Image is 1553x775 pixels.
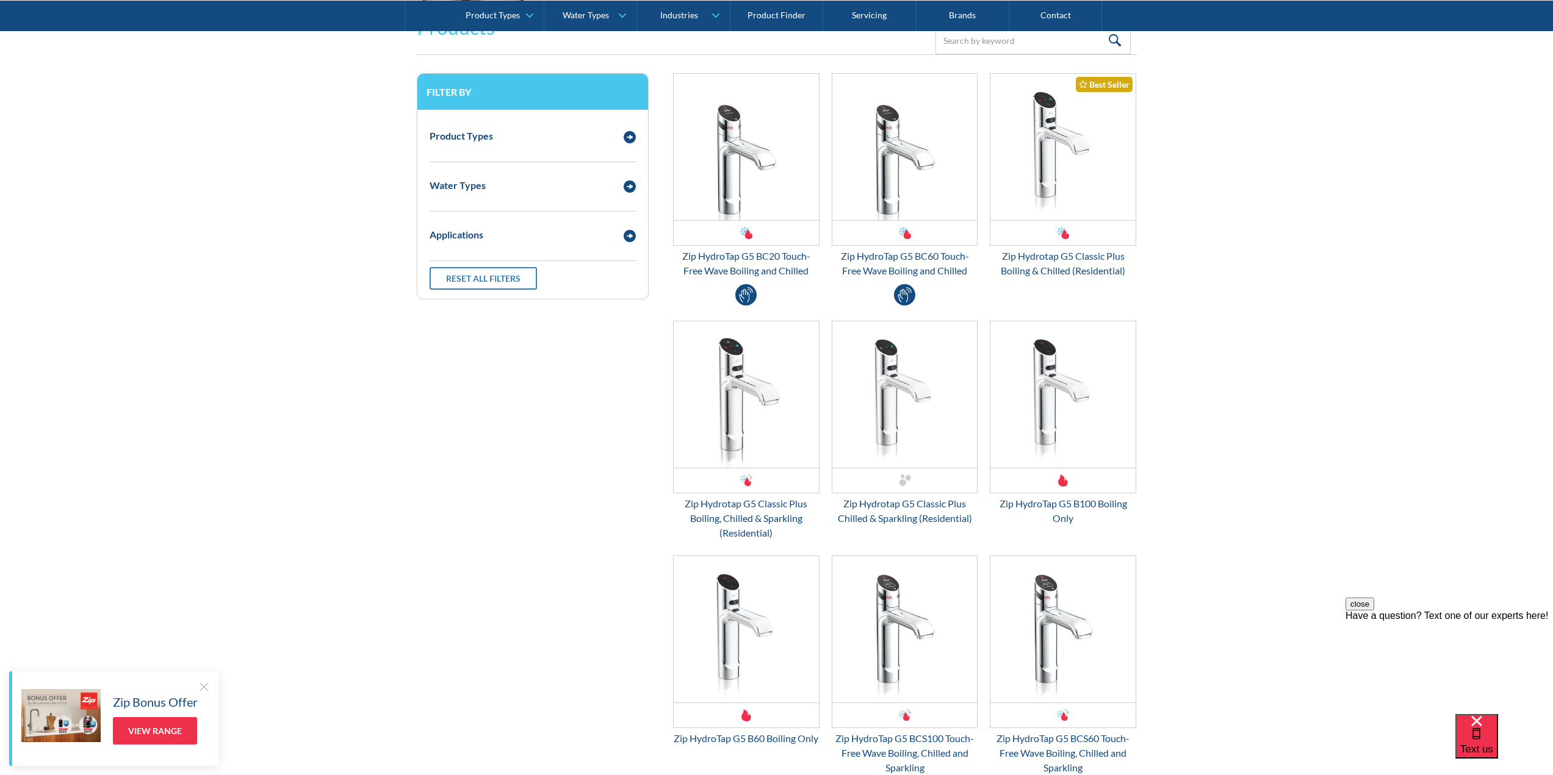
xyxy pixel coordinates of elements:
[832,321,978,526] a: Zip Hydrotap G5 Classic Plus Chilled & Sparkling (Residential)Zip Hydrotap G5 Classic Plus Chille...
[990,555,1136,775] a: Zip HydroTap G5 BCS60 Touch-Free Wave Boiling, Chilled and SparklingZip HydroTap G5 BCS60 Touch-F...
[430,178,486,193] div: Water Types
[1455,714,1553,775] iframe: podium webchat widget bubble
[1346,598,1553,729] iframe: podium webchat widget prompt
[1076,77,1133,92] div: Best Seller
[990,249,1136,278] div: Zip Hydrotap G5 Classic Plus Boiling & Chilled (Residential)
[673,321,820,540] a: Zip Hydrotap G5 Classic Plus Boiling, Chilled & Sparkling (Residential)Zip Hydrotap G5 Classic Pl...
[674,74,819,220] img: Zip HydroTap G5 BC20 Touch-Free Wave Boiling and Chilled
[21,689,101,742] img: Zip Bonus Offer
[673,555,820,746] a: Zip HydroTap G5 B60 Boiling Only Zip HydroTap G5 B60 Boiling Only
[466,10,520,20] div: Product Types
[832,556,978,702] img: Zip HydroTap G5 BCS100 Touch-Free Wave Boiling, Chilled and Sparkling
[832,74,978,220] img: Zip HydroTap G5 BC60 Touch-Free Wave Boiling and Chilled
[990,321,1136,468] img: Zip HydroTap G5 B100 Boiling Only
[935,27,1131,54] input: Search by keyword
[673,731,820,746] div: Zip HydroTap G5 B60 Boiling Only
[674,321,819,468] img: Zip Hydrotap G5 Classic Plus Boiling, Chilled & Sparkling (Residential)
[113,717,197,745] a: View Range
[990,731,1136,775] div: Zip HydroTap G5 BCS60 Touch-Free Wave Boiling, Chilled and Sparkling
[430,267,537,290] a: Reset all filters
[430,227,483,242] div: Applications
[673,496,820,540] div: Zip Hydrotap G5 Classic Plus Boiling, Chilled & Sparkling (Residential)
[990,74,1136,220] img: Zip Hydrotap G5 Classic Plus Boiling & Chilled (Residential)
[673,249,820,278] div: Zip HydroTap G5 BC20 Touch-Free Wave Boiling and Chilled
[832,249,978,278] div: Zip HydroTap G5 BC60 Touch-Free Wave Boiling and Chilled
[832,321,978,468] img: Zip Hydrotap G5 Classic Plus Chilled & Sparkling (Residential)
[674,556,819,702] img: Zip HydroTap G5 B60 Boiling Only
[832,555,978,775] a: Zip HydroTap G5 BCS100 Touch-Free Wave Boiling, Chilled and SparklingZip HydroTap G5 BCS100 Touch...
[832,731,978,775] div: Zip HydroTap G5 BCS100 Touch-Free Wave Boiling, Chilled and Sparkling
[113,693,198,711] h5: Zip Bonus Offer
[832,73,978,278] a: Zip HydroTap G5 BC60 Touch-Free Wave Boiling and ChilledZip HydroTap G5 BC60 Touch-Free Wave Boil...
[427,86,639,98] h3: Filter by
[990,321,1136,526] a: Zip HydroTap G5 B100 Boiling OnlyZip HydroTap G5 B100 Boiling Only
[673,73,820,278] a: Zip HydroTap G5 BC20 Touch-Free Wave Boiling and ChilledZip HydroTap G5 BC20 Touch-Free Wave Boil...
[990,73,1136,278] a: Zip Hydrotap G5 Classic Plus Boiling & Chilled (Residential)Best SellerZip Hydrotap G5 Classic Pl...
[430,129,493,143] div: Product Types
[832,496,978,526] div: Zip Hydrotap G5 Classic Plus Chilled & Sparkling (Residential)
[990,496,1136,526] div: Zip HydroTap G5 B100 Boiling Only
[563,10,609,20] div: Water Types
[990,556,1136,702] img: Zip HydroTap G5 BCS60 Touch-Free Wave Boiling, Chilled and Sparkling
[660,10,698,20] div: Industries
